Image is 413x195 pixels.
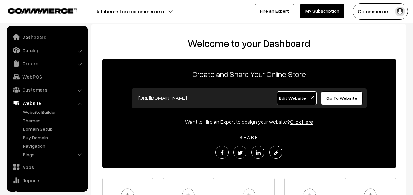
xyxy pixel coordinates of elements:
button: Commmerce [353,3,408,20]
a: Themes [21,117,86,124]
a: Hire an Expert [255,4,294,18]
a: Edit Website [277,91,317,105]
a: Apps [8,161,86,173]
span: SHARE [236,134,262,140]
a: Catalog [8,44,86,56]
a: My Subscription [300,4,344,18]
img: user [395,7,405,16]
img: COMMMERCE [8,8,77,13]
a: Website Builder [21,109,86,115]
a: Navigation [21,142,86,149]
p: Create and Share Your Online Store [102,68,396,80]
span: Go To Website [326,95,357,101]
a: Dashboard [8,31,86,43]
button: kitchen-store.commmerce.c… [74,3,190,20]
span: Edit Website [279,95,314,101]
a: Click Here [290,118,313,125]
a: Domain Setup [21,126,86,132]
a: Orders [8,57,86,69]
a: Customers [8,84,86,96]
a: Reports [8,174,86,186]
h2: Welcome to your Dashboard [98,37,400,49]
a: COMMMERCE [8,7,65,14]
div: Want to Hire an Expert to design your website? [102,118,396,126]
a: Blogs [21,151,86,158]
a: Go To Website [321,91,363,105]
a: Website [8,97,86,109]
a: WebPOS [8,71,86,82]
a: Buy Domain [21,134,86,141]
